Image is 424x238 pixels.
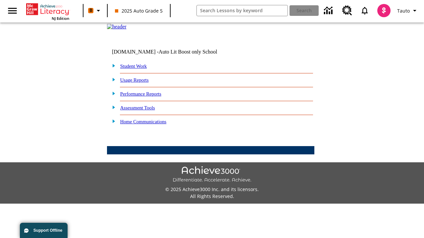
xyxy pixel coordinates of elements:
[112,49,234,55] td: [DOMAIN_NAME] -
[373,2,395,19] button: Select a new avatar
[85,5,105,17] button: Boost Class color is orange. Change class color
[120,91,161,97] a: Performance Reports
[109,62,116,68] img: plus.gif
[320,2,338,20] a: Data Center
[395,5,421,17] button: Profile/Settings
[52,16,69,21] span: NJ Edition
[173,166,251,183] img: Achieve3000 Differentiate Accelerate Achieve
[109,90,116,96] img: plus.gif
[120,105,155,110] a: Assessment Tools
[356,2,373,19] a: Notifications
[120,119,167,124] a: Home Communications
[3,1,22,20] button: Open side menu
[26,2,69,21] div: Home
[377,4,391,17] img: avatar image
[120,63,147,69] a: Student Work
[109,118,116,124] img: plus.gif
[33,228,62,233] span: Support Offline
[115,7,163,14] span: 2025 Auto Grade 5
[109,76,116,82] img: plus.gif
[159,49,217,55] nobr: Auto Lit Boost only School
[397,7,410,14] span: Tauto
[197,5,288,16] input: search field
[89,6,92,15] span: B
[107,24,127,30] img: header
[338,2,356,20] a: Resource Center, Will open in new tab
[109,104,116,110] img: plus.gif
[120,77,149,83] a: Usage Reports
[20,223,68,238] button: Support Offline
